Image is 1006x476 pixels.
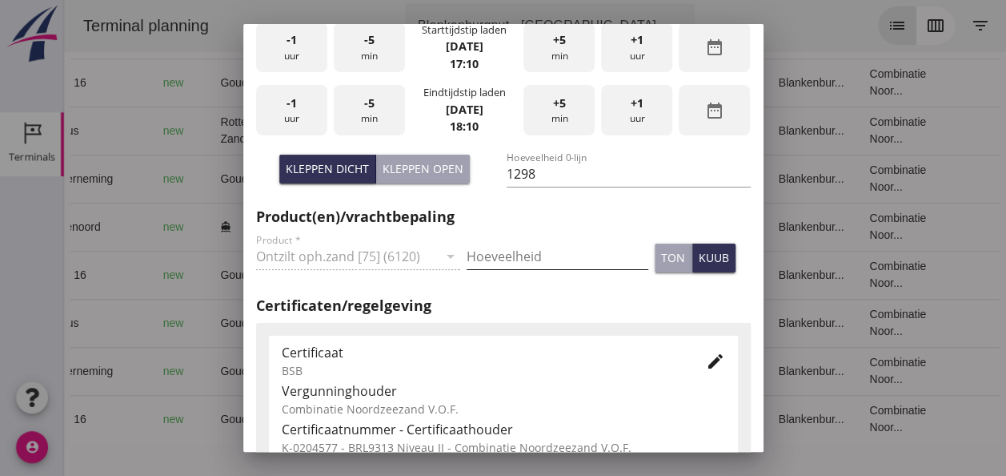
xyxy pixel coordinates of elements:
[445,102,483,117] strong: [DATE]
[196,269,207,280] i: directions_boat
[499,203,580,251] td: Filling sand
[256,22,327,73] div: uur
[907,16,926,35] i: filter_list
[196,365,207,377] i: directions_boat
[631,31,643,49] span: +1
[282,439,725,456] div: K-0204577 - BRL9313 Niveau II - Combinatie Noordzeezand V.O.F.
[824,16,843,35] i: list
[354,16,592,35] div: Blankenburgput - [GEOGRAPHIC_DATA]
[792,299,892,347] td: Combinatie Noor...
[702,347,793,395] td: Blankenbur...
[499,155,580,203] td: Ontzilt oph.zan...
[702,395,793,443] td: Blankenbur...
[332,251,420,299] td: 1298
[364,95,375,112] span: -5
[332,347,420,395] td: 1231
[523,85,595,135] div: min
[602,16,621,35] i: arrow_drop_down
[706,352,725,371] i: edit
[376,155,470,184] button: Kleppen open
[196,413,207,425] i: directions_boat
[332,395,420,443] td: 1298
[580,395,702,443] td: 18
[423,85,505,100] div: Eindtijdstip laden
[553,95,566,112] span: +5
[580,155,702,203] td: 18
[370,79,383,88] small: m3
[86,107,144,155] td: new
[370,367,383,377] small: m3
[86,203,144,251] td: new
[702,155,793,203] td: Blankenbur...
[332,299,420,347] td: 999
[256,85,327,135] div: uur
[286,160,369,177] div: Kleppen dicht
[332,203,420,251] td: 621
[702,299,793,347] td: Blankenbur...
[363,127,376,136] small: m3
[692,244,735,272] button: kuub
[499,251,580,299] td: Ontzilt oph.zan...
[334,22,405,73] div: min
[363,223,376,232] small: m3
[279,125,291,136] i: directions_boat
[156,114,291,147] div: Rotterdam Zandoverslag
[282,401,725,418] div: Combinatie Noordzeezand V.O.F.
[196,317,207,329] i: directions_boat
[499,299,580,347] td: Ontzilt oph.zan...
[467,244,648,269] input: Hoeveelheid
[156,411,291,428] div: Gouda
[86,155,144,203] td: new
[862,16,881,35] i: calendar_view_week
[553,31,566,49] span: +5
[792,107,892,155] td: Combinatie Noor...
[282,420,725,439] div: Certificaatnummer - Certificaathouder
[601,22,672,73] div: uur
[631,95,643,112] span: +1
[601,85,672,135] div: uur
[196,173,207,184] i: directions_boat
[655,244,692,272] button: ton
[6,14,158,37] div: Terminal planning
[363,319,376,329] small: m3
[705,101,724,120] i: date_range
[370,175,383,184] small: m3
[256,295,751,317] h2: Certificaten/regelgeving
[705,38,724,57] i: date_range
[256,206,751,228] h2: Product(en)/vrachtbepaling
[499,107,580,155] td: Ontzilt oph.zan...
[499,395,580,443] td: Ontzilt oph.zan...
[156,171,291,188] div: Gouda
[580,251,702,299] td: 18
[279,155,376,184] button: Kleppen dicht
[507,161,751,187] input: Hoeveelheid 0-lijn
[792,203,892,251] td: Combinatie Noor...
[445,38,483,54] strong: [DATE]
[499,347,580,395] td: Ontzilt oph.zan...
[702,58,793,107] td: Blankenbur...
[332,107,420,155] td: 999
[580,203,702,251] td: 18
[196,77,207,88] i: directions_boat
[156,315,291,332] div: Gouda
[450,119,479,134] strong: 18:10
[332,155,420,203] td: 1231
[699,249,729,266] div: kuub
[499,58,580,107] td: Ontzilt oph.zan...
[702,107,793,155] td: Blankenbur...
[580,299,702,347] td: 18
[792,395,892,443] td: Combinatie Noor...
[156,75,291,91] div: Gouda
[792,58,892,107] td: Combinatie Noor...
[86,299,144,347] td: new
[364,31,375,49] span: -5
[523,22,595,73] div: min
[702,203,793,251] td: Blankenbur...
[792,251,892,299] td: Combinatie Noor...
[661,249,685,266] div: ton
[156,221,167,232] i: directions_boat
[580,347,702,395] td: 18
[332,58,420,107] td: 1298
[422,22,507,38] div: Starttijdstip laden
[86,347,144,395] td: new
